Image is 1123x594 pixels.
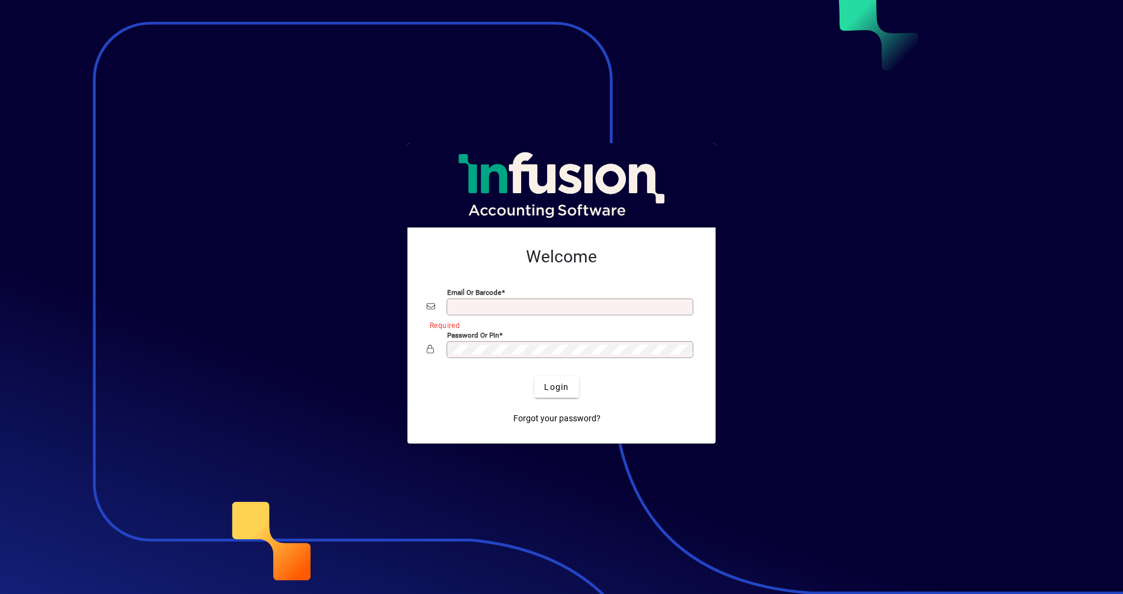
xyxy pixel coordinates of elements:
button: Login [534,376,578,398]
mat-label: Email or Barcode [447,288,501,297]
mat-label: Password or Pin [447,331,499,339]
mat-error: Required [430,318,687,331]
h2: Welcome [427,247,696,267]
span: Forgot your password? [513,412,601,425]
a: Forgot your password? [509,407,605,429]
span: Login [544,381,569,394]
